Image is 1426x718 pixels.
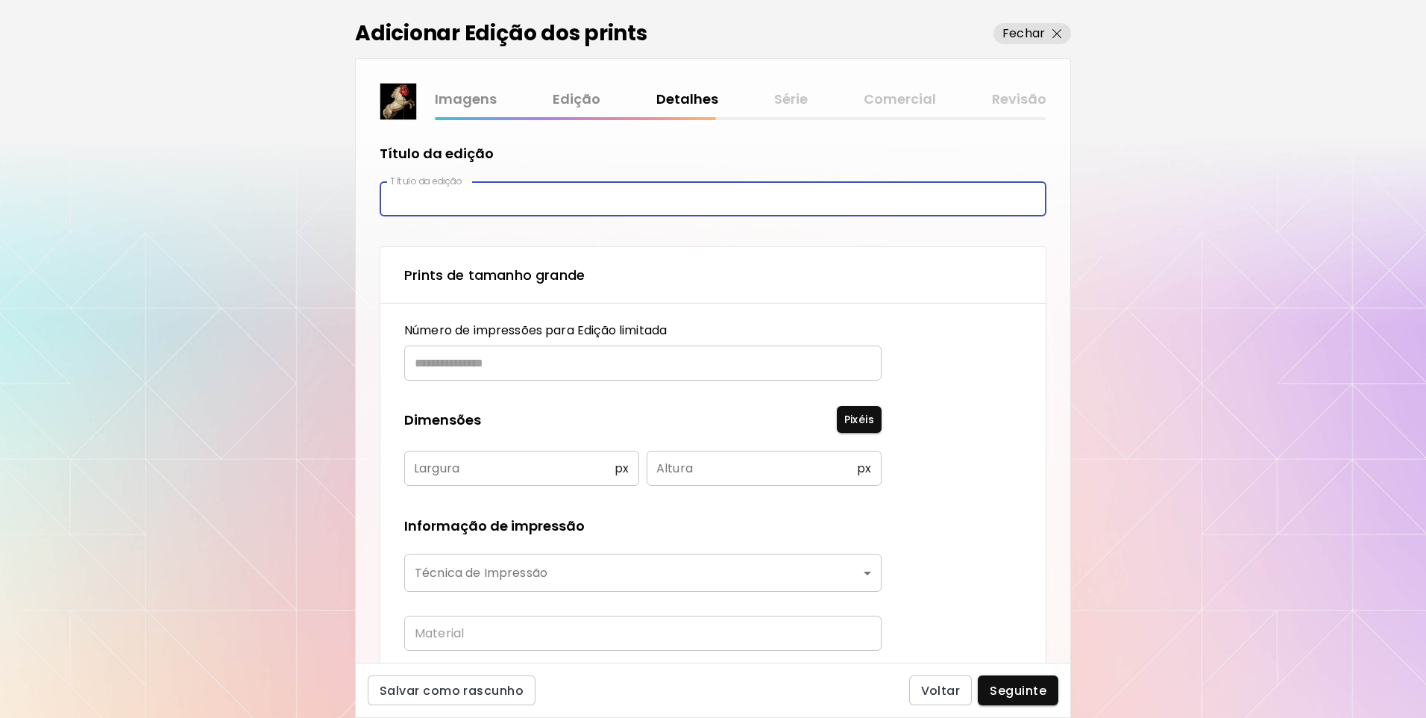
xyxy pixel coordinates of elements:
h5: Dimensões [404,410,481,433]
p: Prints de tamanho grande [404,265,585,285]
a: Imagens [435,89,497,110]
button: Voltar [909,675,973,705]
span: px [615,461,629,475]
span: Pixéis [844,412,874,428]
span: px [857,461,871,475]
h5: Informação de impressão [404,516,585,536]
button: Seguinte [978,675,1058,705]
img: thumbnail [380,84,416,119]
p: Número de impressões para Edição limitada [404,322,882,340]
span: Salvar como rascunho [380,683,524,699]
button: Salvar como rascunho [368,675,535,705]
div: ​ [404,554,882,592]
span: Seguinte [990,683,1046,699]
a: Edição [553,89,600,110]
h5: Título da edição [380,144,494,163]
button: Pixéis [837,406,882,433]
span: Voltar [921,683,961,699]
